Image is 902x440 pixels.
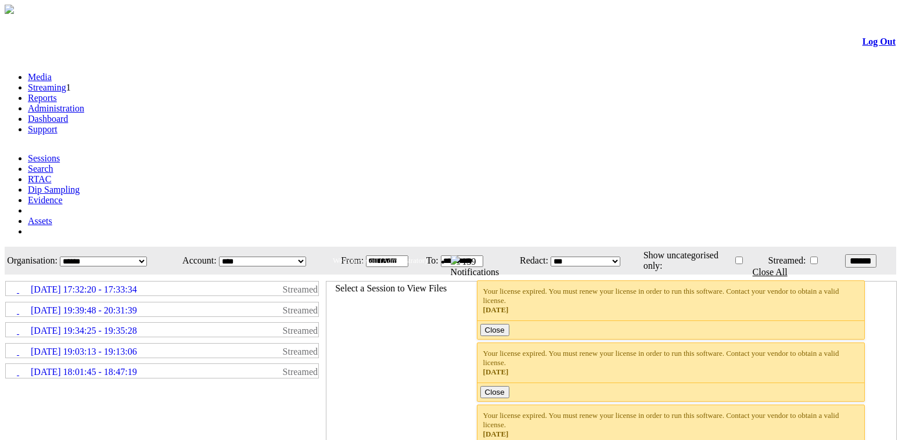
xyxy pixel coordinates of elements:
[283,367,318,377] span: Streamed
[283,326,318,336] span: Streamed
[28,216,52,226] a: Assets
[483,349,859,377] div: Your license expired. You must renew your license in order to run this software. Contact your ven...
[28,153,60,163] a: Sessions
[6,303,318,316] a: [DATE] 19:39:48 - 20:31:39
[173,248,217,273] td: Account:
[451,255,460,265] img: bell25.png
[28,72,52,82] a: Media
[483,367,509,376] span: [DATE]
[483,287,859,315] div: Your license expired. You must renew your license in order to run this software. Contact your ven...
[31,347,137,357] span: [DATE] 19:03:13 - 19:13:06
[333,256,427,265] span: Welcome, Aqil (Administrator)
[6,248,58,273] td: Organisation:
[28,185,80,194] a: Dip Sampling
[6,344,318,357] a: [DATE] 19:03:13 - 19:13:06
[28,93,57,103] a: Reports
[31,367,137,377] span: [DATE] 18:01:45 - 18:47:19
[28,164,53,174] a: Search
[66,82,71,92] span: 1
[28,195,63,205] a: Evidence
[480,324,509,336] button: Close
[28,82,66,92] a: Streaming
[283,305,318,316] span: Streamed
[483,305,509,314] span: [DATE]
[5,5,14,14] img: arrow-3.png
[483,430,509,438] span: [DATE]
[462,257,476,266] span: 139
[283,284,318,295] span: Streamed
[28,124,58,134] a: Support
[31,284,137,295] span: [DATE] 17:32:20 - 17:33:34
[6,323,318,336] a: [DATE] 19:34:25 - 19:35:28
[31,305,137,316] span: [DATE] 19:39:48 - 20:31:39
[6,365,318,377] a: [DATE] 18:01:45 - 18:47:19
[480,386,509,398] button: Close
[753,267,788,277] a: Close All
[28,174,51,184] a: RTAC
[451,267,873,277] div: Notifications
[483,411,859,439] div: Your license expired. You must renew your license in order to run this software. Contact your ven...
[283,347,318,357] span: Streamed
[28,103,84,113] a: Administration
[31,326,137,336] span: [DATE] 19:34:25 - 19:35:28
[6,282,318,295] a: [DATE] 17:32:20 - 17:33:34
[28,114,68,124] a: Dashboard
[863,37,896,46] a: Log Out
